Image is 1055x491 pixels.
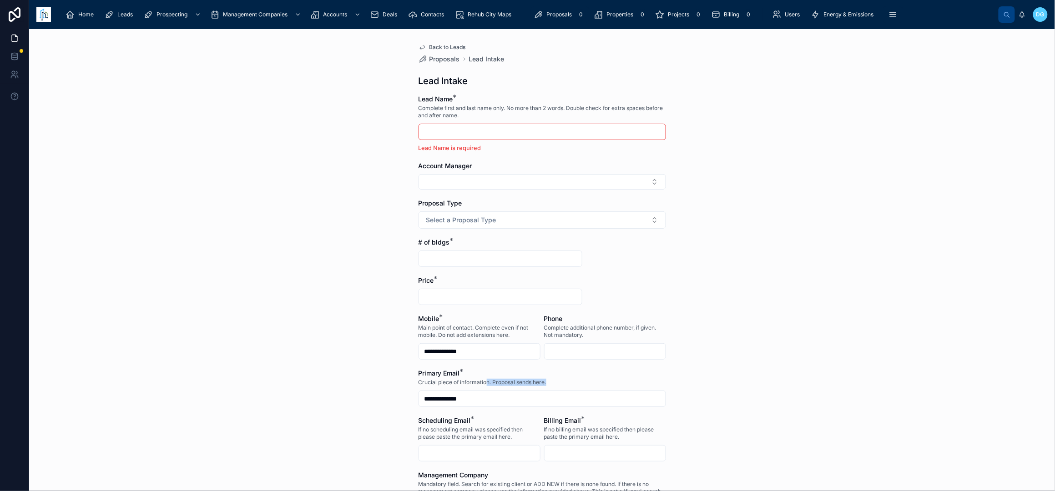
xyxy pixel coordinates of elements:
span: Leads [117,11,133,18]
span: Scheduling Email [419,416,471,424]
a: Properties0 [591,6,651,23]
span: Crucial piece of information. Proposal sends here. [419,379,546,386]
span: Lead Name [419,95,453,103]
span: Management Company [419,471,489,479]
a: Management Companies [207,6,306,23]
span: Billing Email [544,416,581,424]
a: Back to Leads [419,44,466,51]
span: Projects [668,11,689,18]
span: If no scheduling email was specified then please paste the primary email here. [419,426,540,441]
span: Select a Proposal Type [426,215,496,225]
span: Prospecting [156,11,187,18]
a: Accounts [308,6,365,23]
span: Mobile [419,315,439,322]
h1: Lead Intake [419,75,468,87]
a: Users [770,6,807,23]
span: Complete first and last name only. No more than 2 words. Double check for extra spaces before and... [419,105,666,119]
span: Account Manager [419,162,472,170]
span: Energy & Emissions [824,11,874,18]
span: Rehub City Maps [468,11,511,18]
span: Price [419,276,434,284]
span: Management Companies [223,11,288,18]
a: Proposals0 [531,6,589,23]
span: Properties [606,11,633,18]
span: Home [78,11,94,18]
a: Projects0 [652,6,707,23]
button: Select Button [419,174,666,190]
span: Accounts [323,11,347,18]
span: # of bldgs [419,238,450,246]
p: Lead Name is required [419,144,666,152]
span: Deals [383,11,397,18]
div: 0 [575,9,586,20]
div: 0 [637,9,648,20]
div: 0 [743,9,754,20]
button: Select Button [419,211,666,229]
a: Rehub City Maps [452,6,518,23]
a: Leads [102,6,139,23]
span: Complete additional phone number, if given. Not mandatory. [544,324,666,339]
span: Billing [724,11,739,18]
span: DG [1036,11,1045,18]
span: Proposals [429,55,460,64]
a: Contacts [405,6,450,23]
a: Lead Intake [469,55,505,64]
a: Energy & Emissions [808,6,880,23]
span: Back to Leads [429,44,466,51]
a: Home [63,6,100,23]
span: If no billing email was specified then please paste the primary email here. [544,426,666,441]
span: Main point of contact. Complete even if not mobile. Do not add extensions here. [419,324,540,339]
a: Prospecting [141,6,206,23]
span: Users [785,11,800,18]
span: Proposal Type [419,199,462,207]
span: Contacts [421,11,444,18]
a: Deals [367,6,404,23]
span: Proposals [546,11,572,18]
span: Phone [544,315,563,322]
div: scrollable content [58,5,999,25]
a: Proposals [419,55,460,64]
span: Primary Email [419,369,460,377]
a: Billing0 [708,6,757,23]
div: 0 [693,9,704,20]
img: App logo [36,7,51,22]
